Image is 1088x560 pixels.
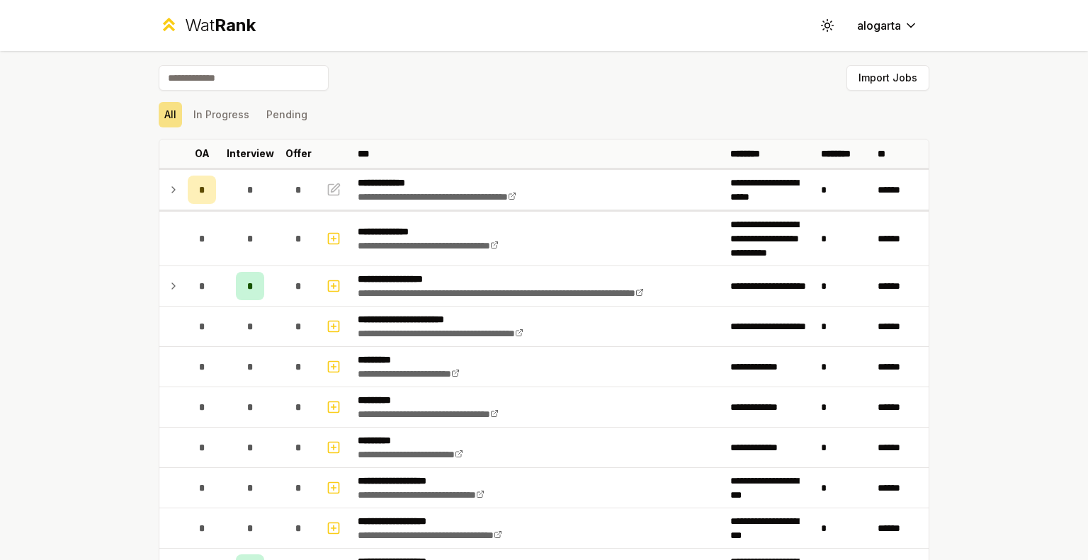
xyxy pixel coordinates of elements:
a: WatRank [159,14,256,37]
div: Wat [185,14,256,37]
button: Import Jobs [846,65,929,91]
button: In Progress [188,102,255,127]
span: alogarta [857,17,901,34]
p: Interview [227,147,274,161]
p: Offer [285,147,312,161]
span: Rank [215,15,256,35]
button: Pending [261,102,313,127]
p: OA [195,147,210,161]
button: alogarta [846,13,929,38]
button: All [159,102,182,127]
